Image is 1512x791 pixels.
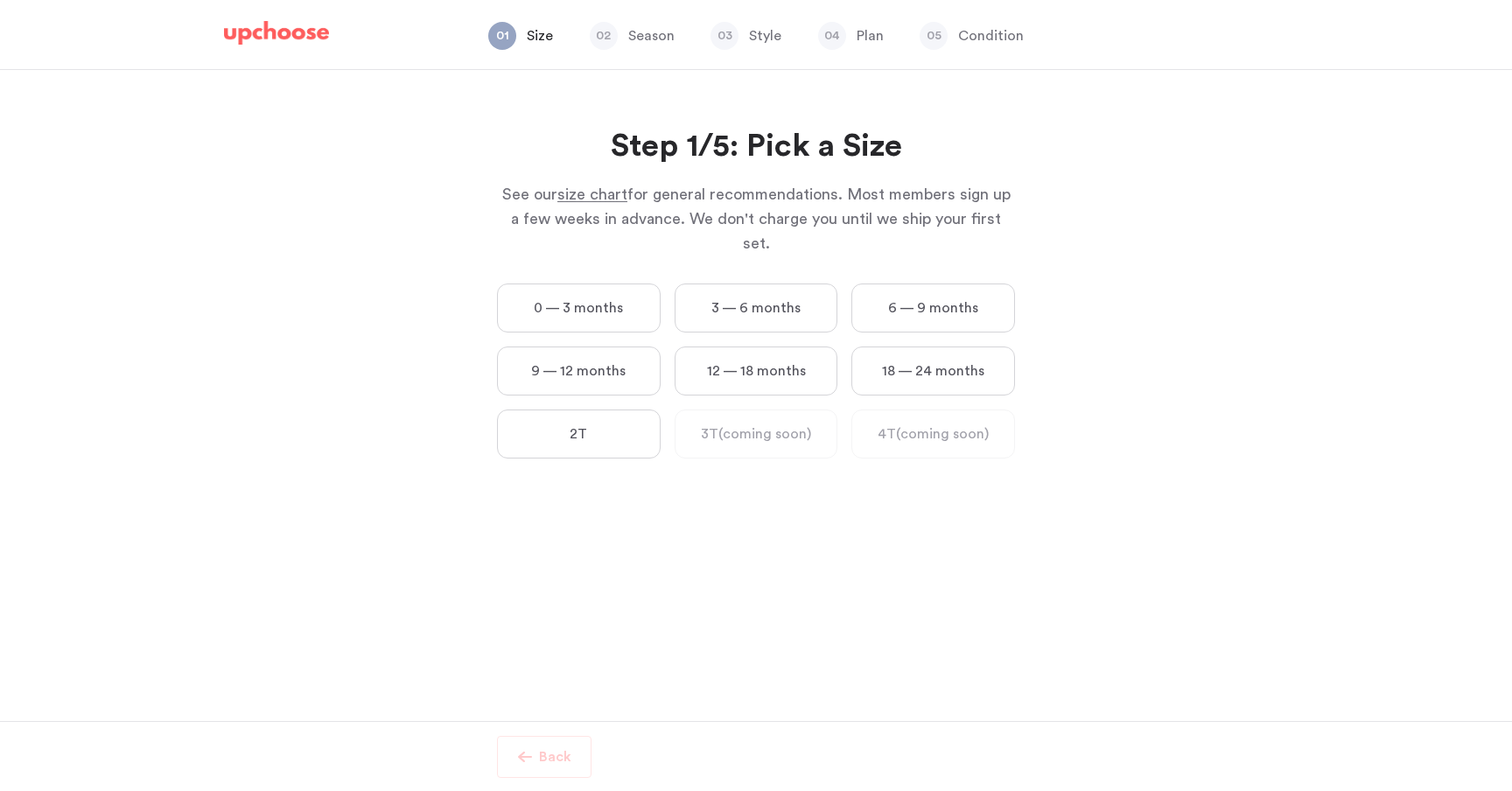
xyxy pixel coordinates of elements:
[851,409,1015,458] label: 4T (coming soon)
[539,746,571,767] p: Back
[958,25,1024,46] p: Condition
[557,186,627,202] span: size chart
[710,22,738,50] span: 03
[818,22,846,50] span: 04
[851,346,1015,395] label: 18 — 24 months
[675,283,838,332] label: 3 — 6 months
[488,22,516,50] span: 01
[675,346,838,395] label: 12 — 18 months
[675,409,838,458] label: 3T (coming soon)
[851,283,1015,332] label: 6 — 9 months
[497,346,661,395] label: 9 — 12 months
[224,21,329,45] img: UpChoose
[497,736,591,778] button: Back
[497,182,1015,255] p: See our for general recommendations. Most members sign up a few weeks in advance. We don't charge...
[497,409,661,458] label: 2T
[857,25,884,46] p: Plan
[749,25,781,46] p: Style
[497,283,661,332] label: 0 — 3 months
[920,22,948,50] span: 05
[224,21,329,53] a: UpChoose
[497,126,1015,168] h2: Step 1/5: Pick a Size
[628,25,675,46] p: Season
[527,25,553,46] p: Size
[590,22,618,50] span: 02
